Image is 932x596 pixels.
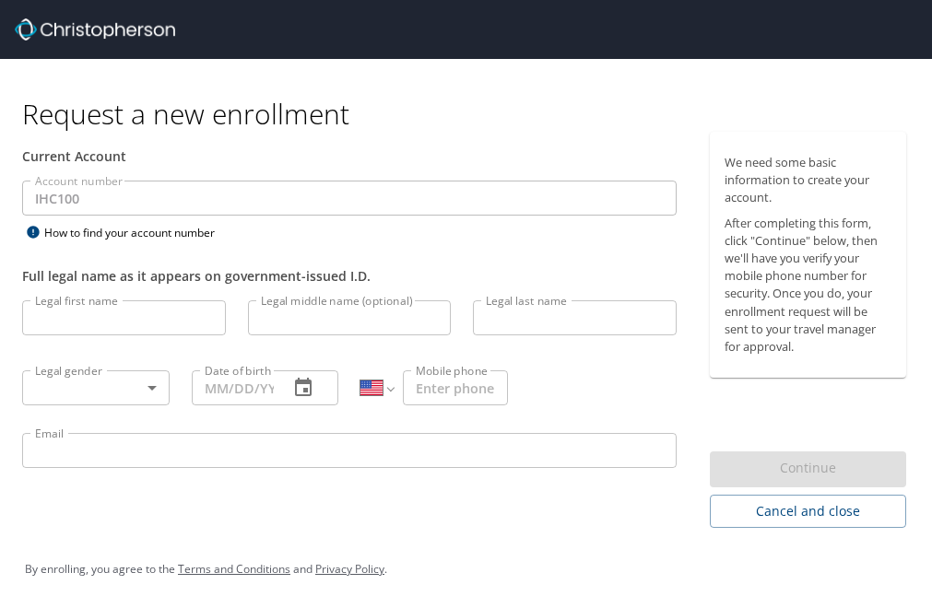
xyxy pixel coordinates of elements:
div: By enrolling, you agree to the and . [25,546,907,592]
input: Enter phone number [403,370,508,405]
div: How to find your account number [22,221,253,244]
span: Cancel and close [725,500,891,523]
a: Terms and Conditions [178,561,290,577]
div: Full legal name as it appears on government-issued I.D. [22,266,677,286]
a: Privacy Policy [315,561,384,577]
button: Cancel and close [710,495,906,529]
p: After completing this form, click "Continue" below, then we'll have you verify your mobile phone ... [725,215,891,356]
p: We need some basic information to create your account. [725,154,891,207]
img: cbt logo [15,18,175,41]
div: ​ [22,370,170,405]
div: Current Account [22,146,677,166]
h1: Request a new enrollment [22,96,921,132]
input: MM/DD/YYYY [192,370,275,405]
